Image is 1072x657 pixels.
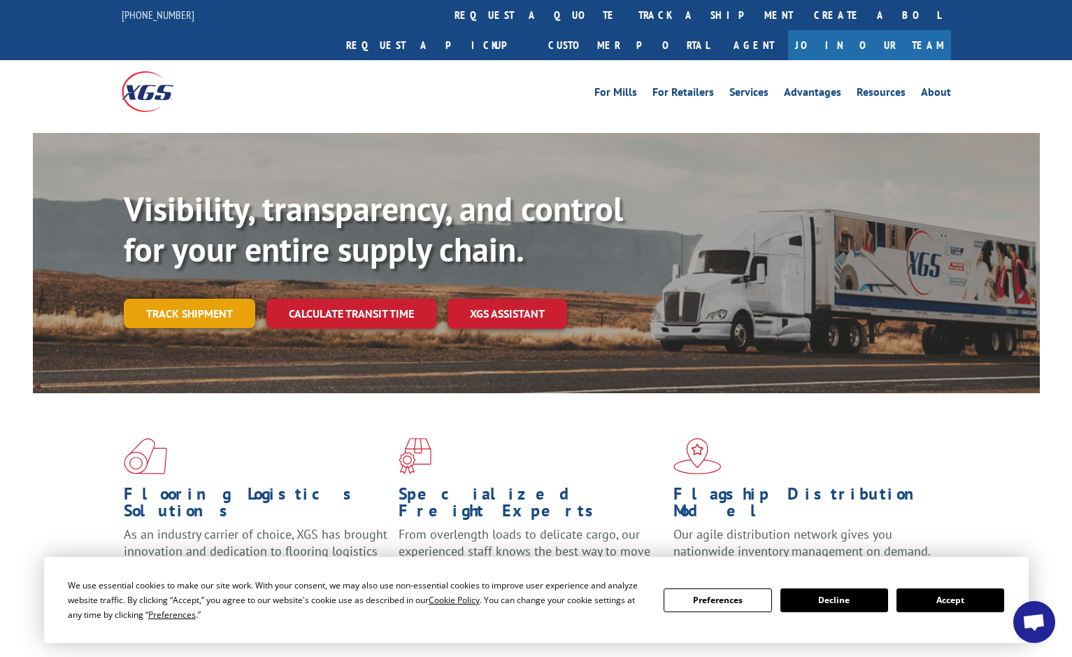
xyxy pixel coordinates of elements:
a: Advantages [784,87,841,102]
a: For Mills [594,87,637,102]
h1: Flagship Distribution Model [673,486,938,526]
a: About [921,87,951,102]
button: Preferences [664,588,771,612]
span: Our agile distribution network gives you nationwide inventory management on demand. [673,526,931,559]
span: Cookie Policy [429,594,480,606]
div: Cookie Consent Prompt [44,557,1029,643]
a: Agent [720,30,788,60]
p: From overlength loads to delicate cargo, our experienced staff knows the best way to move your fr... [399,526,663,588]
span: As an industry carrier of choice, XGS has brought innovation and dedication to flooring logistics... [124,526,387,576]
h1: Specialized Freight Experts [399,486,663,526]
a: Join Our Team [788,30,951,60]
a: Resources [857,87,906,102]
img: xgs-icon-total-supply-chain-intelligence-red [124,438,167,474]
a: Request a pickup [336,30,538,60]
div: Open chat [1013,601,1055,643]
button: Accept [896,588,1004,612]
a: XGS ASSISTANT [448,299,567,329]
h1: Flooring Logistics Solutions [124,486,388,526]
div: We use essential cookies to make our site work. With your consent, we may also use non-essential ... [68,578,647,622]
a: Services [729,87,769,102]
a: [PHONE_NUMBER] [122,8,194,22]
a: Calculate transit time [266,299,436,329]
a: For Retailers [652,87,714,102]
button: Decline [780,588,888,612]
a: Customer Portal [538,30,720,60]
b: Visibility, transparency, and control for your entire supply chain. [124,187,623,271]
img: xgs-icon-focused-on-flooring-red [399,438,431,474]
img: xgs-icon-flagship-distribution-model-red [673,438,722,474]
a: Track shipment [124,299,255,328]
span: Preferences [148,609,196,621]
